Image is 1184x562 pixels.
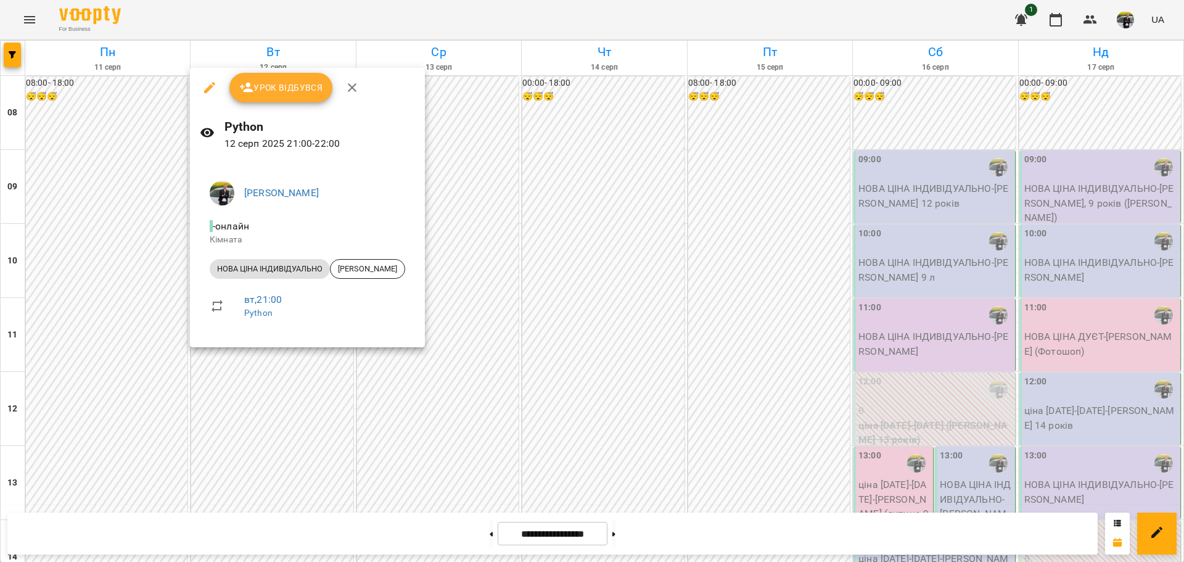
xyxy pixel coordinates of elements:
a: Python [244,308,273,318]
img: a92d573242819302f0c564e2a9a4b79e.jpg [210,181,234,205]
div: [PERSON_NAME] [330,259,405,279]
span: НОВА ЦІНА ІНДИВІДУАЛЬНО [210,263,330,275]
span: - онлайн [210,220,252,232]
span: [PERSON_NAME] [331,263,405,275]
button: Урок відбувся [229,73,333,102]
p: Кімната [210,234,405,246]
span: Урок відбувся [239,80,323,95]
a: [PERSON_NAME] [244,187,319,199]
p: 12 серп 2025 21:00 - 22:00 [224,136,415,151]
h6: Python [224,117,415,136]
a: вт , 21:00 [244,294,282,305]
